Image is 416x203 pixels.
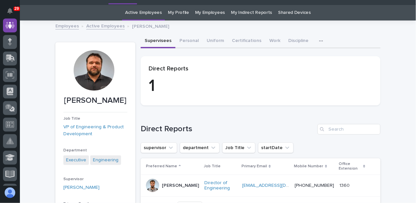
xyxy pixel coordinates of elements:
[146,163,177,170] p: Preferred Name
[284,34,312,48] button: Discipline
[141,34,175,48] button: Supervisees
[63,184,100,191] a: [PERSON_NAME]
[8,8,17,19] div: Notifications29
[195,5,225,20] a: My Employees
[86,22,125,29] a: Active Employees
[149,76,373,96] p: 1
[295,183,334,188] a: [PHONE_NUMBER]
[340,182,351,188] p: 1360
[3,4,17,18] button: Notifications
[141,124,315,134] h1: Direct Reports
[63,177,84,181] span: Supervisor
[242,183,317,188] a: [EMAIL_ADDRESS][DOMAIN_NAME]
[141,142,177,153] button: supervisor
[141,175,381,197] tr: [PERSON_NAME]Director of Engineering [EMAIL_ADDRESS][DOMAIN_NAME] [PHONE_NUMBER]13601360
[63,96,127,105] p: [PERSON_NAME]
[228,34,265,48] button: Certifications
[242,163,267,170] p: Primary Email
[3,186,17,200] button: users-avatar
[63,124,127,138] a: VP of Engineering & Product Development
[162,183,199,188] p: [PERSON_NAME]
[132,22,169,29] p: [PERSON_NAME]
[93,157,118,164] a: Engineering
[265,34,284,48] button: Work
[66,157,86,164] a: Executive
[317,124,381,135] input: Search
[231,5,272,20] a: My Indirect Reports
[339,160,362,173] p: Office Extension
[125,5,162,20] a: Active Employees
[55,22,79,29] a: Employees
[168,5,189,20] a: My Profile
[222,142,255,153] button: Job Title
[15,6,19,11] p: 29
[278,5,311,20] a: Shared Devices
[203,34,228,48] button: Uniform
[204,163,221,170] p: Job Title
[204,180,237,191] a: Director of Engineering
[175,34,203,48] button: Personal
[180,142,220,153] button: department
[294,163,323,170] p: Mobile Number
[149,65,373,73] p: Direct Reports
[63,117,80,121] span: Job Title
[258,142,294,153] button: startDate
[63,148,87,152] span: Department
